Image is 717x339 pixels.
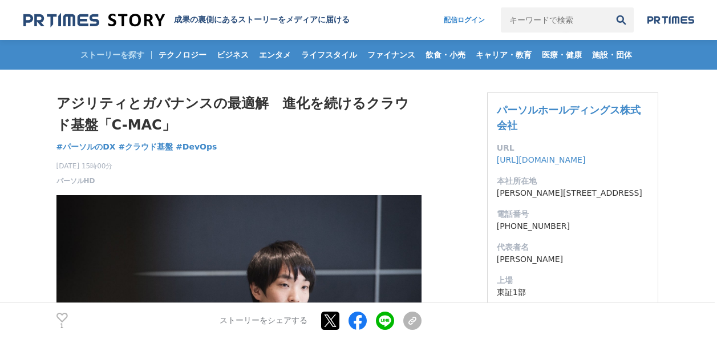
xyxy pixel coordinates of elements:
[56,142,116,152] span: #パーソルのDX
[220,316,307,326] p: ストーリーをシェアする
[588,40,637,70] a: 施設・団体
[588,50,637,60] span: 施設・団体
[497,187,649,199] dd: [PERSON_NAME][STREET_ADDRESS]
[56,324,68,329] p: 1
[23,13,165,28] img: 成果の裏側にあるストーリーをメディアに届ける
[497,275,649,286] dt: 上場
[254,40,295,70] a: エンタメ
[212,50,253,60] span: ビジネス
[432,7,496,33] a: 配信ログイン
[497,208,649,220] dt: 電話番号
[497,220,649,232] dd: [PHONE_NUMBER]
[497,286,649,298] dd: 東証1部
[176,141,217,153] a: #DevOps
[174,15,350,25] h2: 成果の裏側にあるストーリーをメディアに届ける
[537,50,586,60] span: 医療・健康
[497,175,649,187] dt: 本社所在地
[56,92,422,136] h1: アジリティとガバナンスの最適解 進化を続けるクラウド基盤「C-MAC」
[497,104,641,131] a: パーソルホールディングス株式会社
[23,13,350,28] a: 成果の裏側にあるストーリーをメディアに届ける 成果の裏側にあるストーリーをメディアに届ける
[176,142,217,152] span: #DevOps
[609,7,634,33] button: 検索
[254,50,295,60] span: エンタメ
[497,241,649,253] dt: 代表者名
[119,142,173,152] span: #クラウド基盤
[119,141,173,153] a: #クラウド基盤
[56,141,116,153] a: #パーソルのDX
[212,40,253,70] a: ビジネス
[421,40,470,70] a: 飲食・小売
[154,50,211,60] span: テクノロジー
[501,7,609,33] input: キーワードで検索
[497,253,649,265] dd: [PERSON_NAME]
[363,50,420,60] span: ファイナンス
[154,40,211,70] a: テクノロジー
[297,50,362,60] span: ライフスタイル
[56,176,95,186] a: パーソルHD
[647,15,694,25] img: prtimes
[497,155,586,164] a: [URL][DOMAIN_NAME]
[471,40,536,70] a: キャリア・教育
[537,40,586,70] a: 医療・健康
[363,40,420,70] a: ファイナンス
[471,50,536,60] span: キャリア・教育
[421,50,470,60] span: 飲食・小売
[56,161,113,171] span: [DATE] 15時00分
[297,40,362,70] a: ライフスタイル
[497,142,649,154] dt: URL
